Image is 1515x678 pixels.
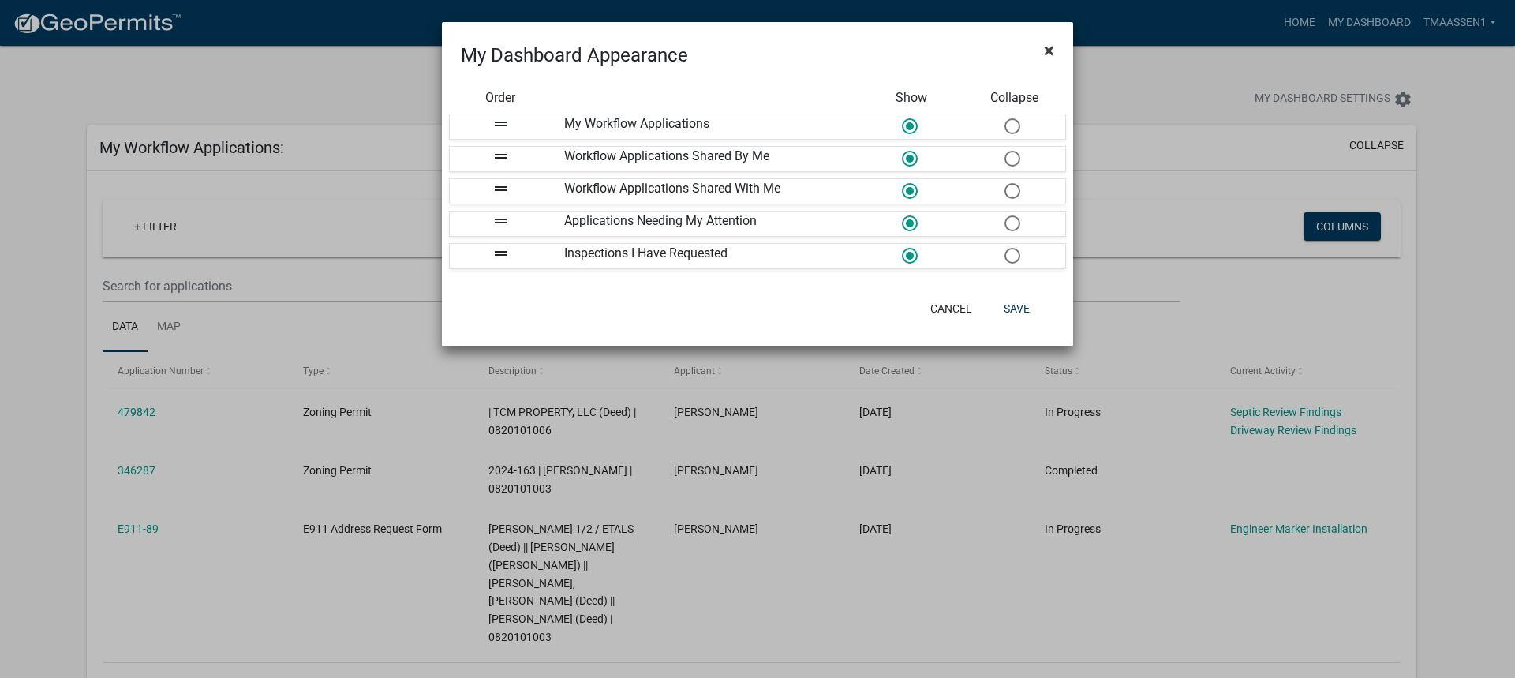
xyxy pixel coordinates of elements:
[918,294,985,323] button: Cancel
[461,41,688,69] h4: My Dashboard Appearance
[552,114,860,139] div: My Workflow Applications
[991,294,1042,323] button: Save
[552,244,860,268] div: Inspections I Have Requested
[860,88,963,107] div: Show
[963,88,1066,107] div: Collapse
[1031,28,1067,73] button: Close
[492,212,511,230] i: drag_handle
[492,114,511,133] i: drag_handle
[492,179,511,198] i: drag_handle
[1044,39,1054,62] span: ×
[552,212,860,236] div: Applications Needing My Attention
[492,244,511,263] i: drag_handle
[492,147,511,166] i: drag_handle
[552,147,860,171] div: Workflow Applications Shared By Me
[552,179,860,204] div: Workflow Applications Shared With Me
[449,88,552,107] div: Order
